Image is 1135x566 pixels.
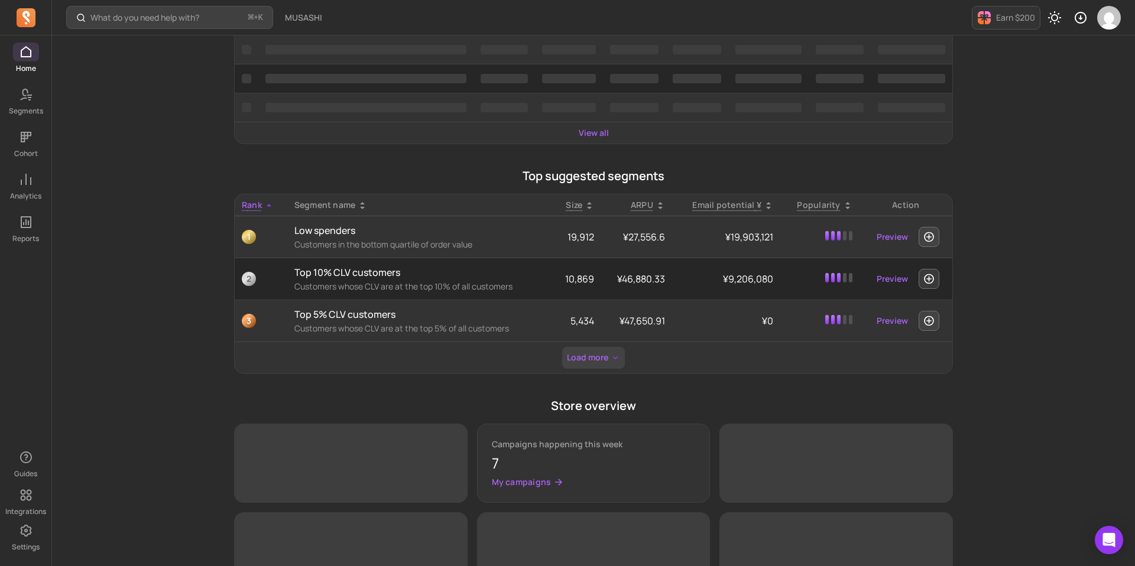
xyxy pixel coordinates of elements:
[872,310,913,331] a: Preview
[242,103,251,112] span: ‌
[579,127,609,139] a: View all
[294,199,545,211] div: Segment name
[872,268,913,289] a: Preview
[242,272,256,286] span: 2
[562,347,625,369] button: Load more
[90,12,199,24] p: What do you need help with?
[1097,6,1121,30] img: avatar
[735,45,802,54] span: ‌
[265,74,466,83] span: ‌
[617,272,665,285] span: ¥46,880.33
[542,45,595,54] span: ‌
[816,45,864,54] span: ‌
[10,191,41,201] p: Analytics
[242,199,262,210] span: Rank
[762,314,773,327] span: ¥0
[294,323,545,334] p: Customers whose CLV are at the top 5% of all customers
[719,424,953,503] span: ‌
[294,281,545,292] p: Customers whose CLV are at the top 10% of all customers
[878,103,945,112] span: ‌
[242,74,251,83] span: ‌
[816,103,864,112] span: ‌
[14,469,37,479] p: Guides
[725,230,773,243] span: ¥19,903,121
[285,12,322,24] span: MUSASHI
[12,542,40,552] p: Settings
[631,199,653,211] p: ARPU
[797,199,840,211] p: Popularity
[234,424,468,503] span: ‌
[620,314,665,327] span: ¥47,650.91
[610,103,659,112] span: ‌
[878,74,945,83] span: ‌
[481,103,528,112] span: ‌
[481,74,528,83] span: ‌
[9,106,43,116] p: Segments
[610,45,659,54] span: ‌
[294,265,545,279] p: Top 10% CLV customers
[248,11,263,24] span: +
[294,307,545,321] p: Top 5% CLV customers
[242,230,256,244] span: 1
[13,445,39,481] button: Guides
[872,226,913,248] a: Preview
[492,453,696,474] p: 7
[66,6,273,29] button: What do you need help with?⌘+K
[12,234,39,243] p: Reports
[5,507,46,516] p: Integrations
[492,476,552,488] p: My campaigns
[481,45,528,54] span: ‌
[570,314,594,327] span: 5,434
[542,74,595,83] span: ‌
[14,149,38,158] p: Cohort
[673,103,721,112] span: ‌
[567,230,594,243] span: 19,912
[16,64,36,73] p: Home
[565,272,594,285] span: 10,869
[673,74,721,83] span: ‌
[492,476,696,488] a: My campaigns
[816,74,864,83] span: ‌
[248,11,254,25] kbd: ⌘
[234,168,953,184] p: Top suggested segments
[278,7,329,28] button: MUSASHI
[258,13,263,22] kbd: K
[878,45,945,54] span: ‌
[623,230,665,243] span: ¥27,556.6
[1095,526,1123,554] div: Open Intercom Messenger
[242,314,256,328] span: 3
[692,199,761,211] p: Email potential ¥
[492,438,696,450] p: Campaigns happening this week
[294,239,545,251] p: Customers in the bottom quartile of order value
[234,398,953,414] p: Store overview
[610,74,659,83] span: ‌
[542,103,595,112] span: ‌
[996,12,1035,24] p: Earn $200
[566,199,582,210] span: Size
[265,45,466,54] span: ‌
[735,74,802,83] span: ‌
[265,103,466,112] span: ‌
[723,272,773,285] span: ¥9,206,080
[972,6,1040,30] button: Earn $200
[242,45,251,54] span: ‌
[735,103,802,112] span: ‌
[1043,6,1066,30] button: Toggle dark mode
[673,45,721,54] span: ‌
[294,223,545,238] p: Low spenders
[867,199,945,211] div: Action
